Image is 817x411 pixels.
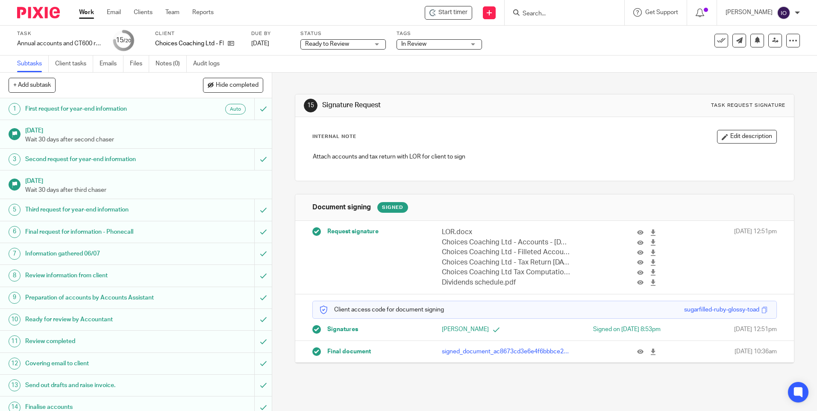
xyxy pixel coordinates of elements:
[25,269,172,282] h1: Review information from client
[397,30,482,37] label: Tags
[25,357,172,370] h1: Covering email to client
[425,6,472,20] div: Choices Coaching Ltd - FFA - Annual accounts and CT600 return - NON BOOKKEEPING CLIENTS
[442,267,570,277] p: Choices Coaching Ltd Tax Computation [DATE].pdf
[216,82,259,89] span: Hide completed
[717,130,777,144] button: Edit description
[734,325,777,334] span: [DATE] 12:51pm
[25,186,264,194] p: Wait 30 days after third chaser
[193,56,226,72] a: Audit logs
[155,39,223,48] p: Choices Coaching Ltd - FFA
[116,35,131,45] div: 15
[313,153,776,161] p: Attach accounts and tax return with LOR for client to sign
[438,8,467,17] span: Start timer
[442,238,570,247] p: Choices Coaching Ltd - Accounts - [DATE].pdf
[9,358,21,370] div: 12
[17,7,60,18] img: Pixie
[17,39,103,48] div: Annual accounts and CT600 return - NON BOOKKEEPING CLIENTS
[9,226,21,238] div: 6
[55,56,93,72] a: Client tasks
[155,30,241,37] label: Client
[9,335,21,347] div: 11
[17,56,49,72] a: Subtasks
[442,278,570,288] p: Dividends schedule.pdf
[9,78,56,92] button: + Add subtask
[322,101,563,110] h1: Signature Request
[25,335,172,348] h1: Review completed
[9,314,21,326] div: 10
[25,247,172,260] h1: Information gathered 06/07
[9,153,21,165] div: 3
[25,203,172,216] h1: Third request for year-end information
[203,78,263,92] button: Hide completed
[726,8,773,17] p: [PERSON_NAME]
[305,41,349,47] span: Ready to Review
[9,103,21,115] div: 1
[319,305,444,314] p: Client access code for document signing
[251,41,269,47] span: [DATE]
[401,41,426,47] span: In Review
[9,292,21,304] div: 9
[304,99,317,112] div: 15
[107,8,121,17] a: Email
[25,153,172,166] h1: Second request for year-end information
[9,248,21,260] div: 7
[165,8,179,17] a: Team
[79,8,94,17] a: Work
[327,227,379,236] span: Request signature
[377,202,408,213] div: Signed
[442,227,570,237] p: LOR.docx
[25,175,264,185] h1: [DATE]
[300,30,386,37] label: Status
[156,56,187,72] a: Notes (0)
[25,313,172,326] h1: Ready for review by Accountant
[9,204,21,216] div: 5
[735,347,777,356] span: [DATE] 10:36am
[25,103,172,115] h1: First request for year-end information
[100,56,123,72] a: Emails
[522,10,599,18] input: Search
[9,270,21,282] div: 8
[558,325,661,334] div: Signed on [DATE] 8:53pm
[442,247,570,257] p: Choices Coaching Ltd - Filleted Accounts - [DATE].pdf
[442,347,570,356] p: signed_document_ac8673cd3e6e4f6bbbce2d7347d73749.pdf
[25,379,172,392] h1: Send out drafts and raise invoice.
[25,135,264,144] p: Wait 30 days after second chaser
[777,6,791,20] img: svg%3E
[134,8,153,17] a: Clients
[123,38,131,43] small: /20
[25,124,264,135] h1: [DATE]
[442,325,544,334] p: [PERSON_NAME]
[25,291,172,304] h1: Preparation of accounts by Accounts Assistant
[25,226,172,238] h1: Final request for information - Phonecall
[327,325,358,334] span: Signatures
[312,203,371,212] h1: Document signing
[225,104,246,114] div: Auto
[130,56,149,72] a: Files
[645,9,678,15] span: Get Support
[251,30,290,37] label: Due by
[442,258,570,267] p: Choices Coaching Ltd - Tax Return [DATE].pdf
[192,8,214,17] a: Reports
[312,133,356,140] p: Internal Note
[734,227,777,288] span: [DATE] 12:51pm
[327,347,371,356] span: Final document
[17,30,103,37] label: Task
[711,102,785,109] div: Task request signature
[9,379,21,391] div: 13
[684,305,759,314] div: sugarfilled-ruby-glossy-toad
